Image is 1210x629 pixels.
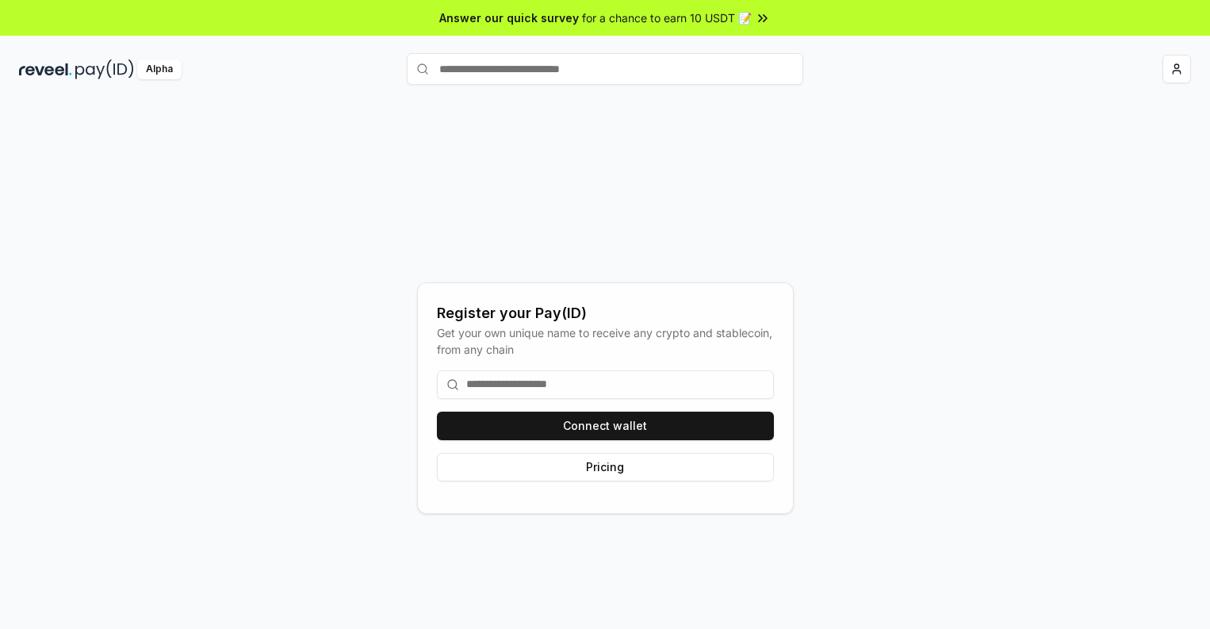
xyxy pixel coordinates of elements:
button: Connect wallet [437,412,774,440]
span: Answer our quick survey [439,10,579,26]
button: Pricing [437,453,774,481]
div: Get your own unique name to receive any crypto and stablecoin, from any chain [437,324,774,358]
div: Register your Pay(ID) [437,302,774,324]
img: reveel_dark [19,59,72,79]
img: pay_id [75,59,134,79]
div: Alpha [137,59,182,79]
span: for a chance to earn 10 USDT 📝 [582,10,752,26]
